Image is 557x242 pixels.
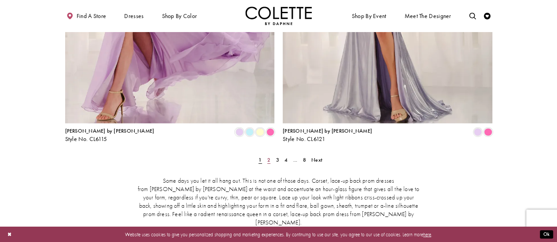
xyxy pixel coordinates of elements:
[48,230,509,238] p: Website uses cookies to give you personalized shopping and marketing experiences. By continuing t...
[423,231,431,237] a: here
[301,155,308,165] a: Page 8
[403,7,453,25] a: Meet the designer
[474,128,482,136] i: Lilac
[282,155,289,165] a: Page 4
[276,156,279,163] span: 3
[162,13,197,19] span: Shop by color
[258,156,262,163] span: 1
[65,128,155,142] div: Colette by Daphne Style No. CL6115
[291,155,299,165] a: ...
[482,7,492,25] a: Check Wishlist
[246,128,254,136] i: Light Blue
[256,128,264,136] i: Light Yellow
[293,156,297,163] span: ...
[283,135,325,143] span: Style No. CL6121
[267,156,270,163] span: 2
[65,127,155,134] span: [PERSON_NAME] by [PERSON_NAME]
[274,155,281,165] a: Page 3
[283,127,372,134] span: [PERSON_NAME] by [PERSON_NAME]
[265,155,272,165] a: Page 2
[309,155,324,165] a: Next Page
[124,13,144,19] span: Dresses
[311,156,322,163] span: Next
[160,7,199,25] span: Shop by color
[404,13,451,19] span: Meet the designer
[284,156,288,163] span: 4
[65,7,108,25] a: Find a store
[540,230,553,238] button: Submit Dialog
[122,7,145,25] span: Dresses
[257,155,264,165] span: Current Page
[484,128,492,136] i: Pink
[77,13,107,19] span: Find a store
[245,7,312,25] a: Visit Home Page
[4,228,15,240] button: Close Dialog
[136,177,420,227] p: Some days you let it all hang out. This is not one of those days. Corset, lace-up back prom dress...
[235,128,243,136] i: Lilac
[283,128,372,142] div: Colette by Daphne Style No. CL6121
[468,7,478,25] a: Toggle search
[266,128,274,136] i: Pink
[352,13,387,19] span: Shop By Event
[302,156,306,163] span: 8
[245,7,312,25] img: Colette by Daphne
[350,7,388,25] span: Shop By Event
[65,135,107,143] span: Style No. CL6115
